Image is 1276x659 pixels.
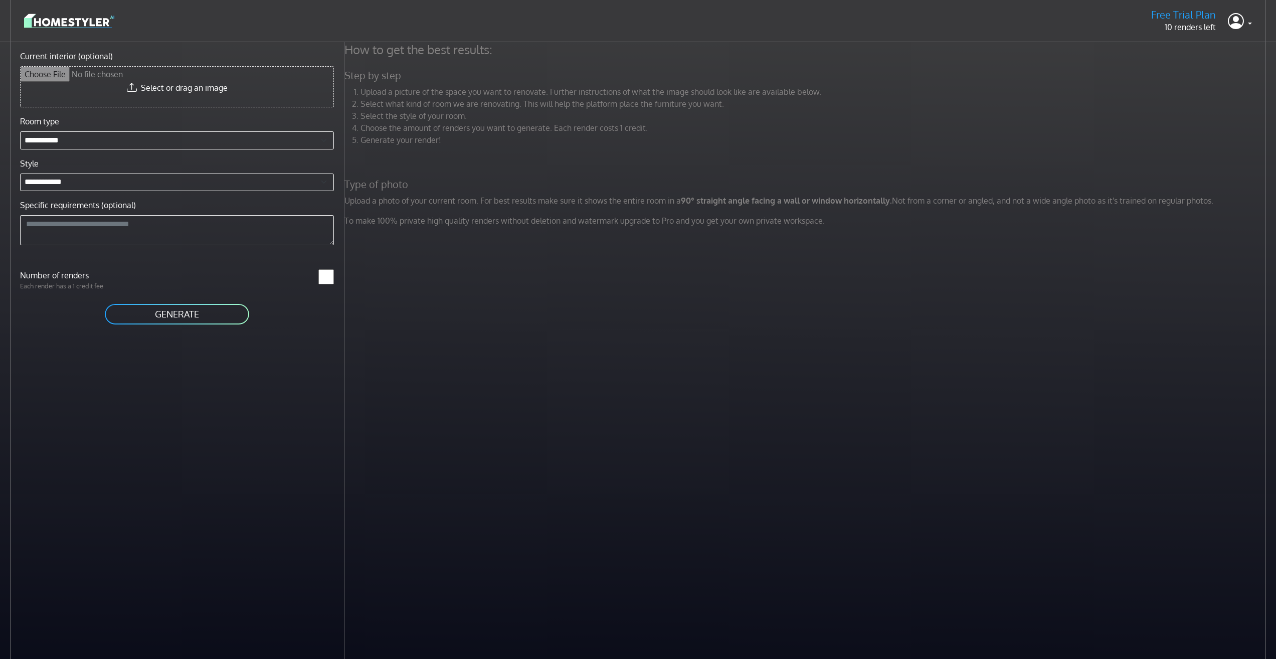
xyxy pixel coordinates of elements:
[338,178,1274,191] h5: Type of photo
[360,110,1268,122] li: Select the style of your room.
[360,98,1268,110] li: Select what kind of room we are renovating. This will help the platform place the furniture you w...
[1151,9,1216,21] h5: Free Trial Plan
[338,215,1274,227] p: To make 100% private high quality renders without deletion and watermark upgrade to Pro and you g...
[360,122,1268,134] li: Choose the amount of renders you want to generate. Each render costs 1 credit.
[338,195,1274,207] p: Upload a photo of your current room. For best results make sure it shows the entire room in a Not...
[14,281,177,291] p: Each render has a 1 credit fee
[20,157,39,170] label: Style
[360,86,1268,98] li: Upload a picture of the space you want to renovate. Further instructions of what the image should...
[20,50,113,62] label: Current interior (optional)
[338,69,1274,82] h5: Step by step
[338,42,1274,57] h4: How to get the best results:
[20,115,59,127] label: Room type
[360,134,1268,146] li: Generate your render!
[20,199,136,211] label: Specific requirements (optional)
[14,269,177,281] label: Number of renders
[104,303,250,325] button: GENERATE
[1151,21,1216,33] p: 10 renders left
[24,12,114,30] img: logo-3de290ba35641baa71223ecac5eacb59cb85b4c7fdf211dc9aaecaaee71ea2f8.svg
[681,196,892,206] strong: 90° straight angle facing a wall or window horizontally.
